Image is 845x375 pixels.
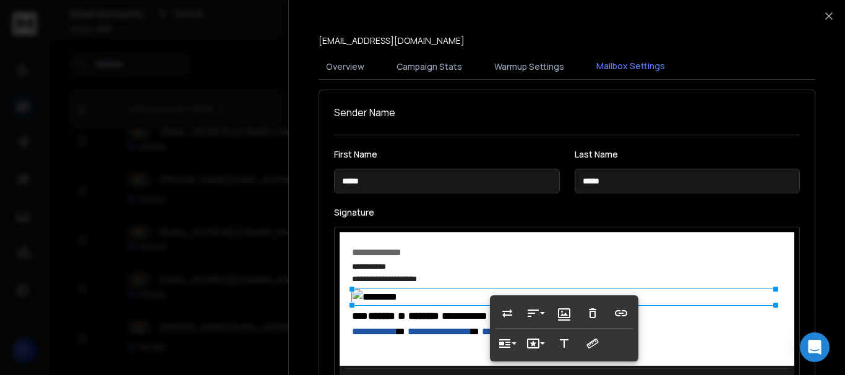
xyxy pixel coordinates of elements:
button: Warmup Settings [487,53,572,80]
h1: Sender Name [334,105,800,120]
button: Display [495,331,519,356]
button: Alternative Text [552,331,576,356]
label: First Name [334,150,560,159]
button: Remove [581,301,604,326]
button: Change Size [581,331,604,356]
button: Mailbox Settings [589,53,672,81]
button: Insert Link [609,301,633,326]
label: Last Name [575,150,800,159]
label: Signature [334,208,800,217]
button: Overview [319,53,372,80]
button: Style [524,331,547,356]
p: [EMAIL_ADDRESS][DOMAIN_NAME] [319,35,465,47]
button: Campaign Stats [389,53,470,80]
div: Open Intercom Messenger [800,332,830,362]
